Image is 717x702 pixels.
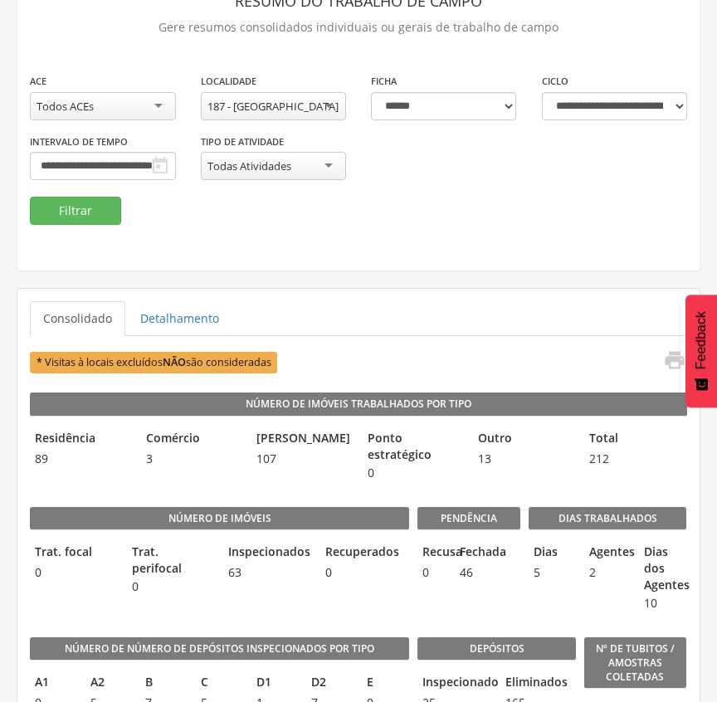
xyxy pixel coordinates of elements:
[455,564,483,581] span: 46
[584,564,632,581] span: 2
[363,430,466,463] legend: Ponto estratégico
[251,674,299,693] legend: D1
[141,451,244,467] span: 3
[371,75,397,88] label: Ficha
[500,674,575,693] legend: Eliminados
[127,544,216,577] legend: Trat. perifocal
[30,392,687,416] legend: Número de Imóveis Trabalhados por Tipo
[320,544,409,563] legend: Recuperados
[529,564,576,581] span: 5
[653,349,686,376] a: 
[685,295,717,407] button: Feedback - Mostrar pesquisa
[584,451,687,467] span: 212
[584,430,687,449] legend: Total
[30,301,125,336] a: Consolidado
[30,352,277,373] span: * Visitas à locais excluídos são consideradas
[363,465,466,481] span: 0
[473,430,576,449] legend: Outro
[37,99,94,114] div: Todos ACEs
[30,16,687,39] p: Gere resumos consolidados individuais ou gerais de trabalho de campo
[362,674,409,693] legend: E
[30,674,77,693] legend: A1
[663,349,686,372] i: 
[141,430,244,449] legend: Comércio
[30,197,121,225] button: Filtrar
[127,578,216,595] span: 0
[201,75,256,88] label: Localidade
[30,451,133,467] span: 89
[417,564,446,581] span: 0
[196,674,243,693] legend: C
[140,674,188,693] legend: B
[251,430,354,449] legend: [PERSON_NAME]
[30,135,128,149] label: Intervalo de Tempo
[251,451,354,467] span: 107
[127,301,232,336] a: Detalhamento
[529,544,576,563] legend: Dias
[30,637,409,661] legend: Número de Número de Depósitos Inspecionados por Tipo
[30,544,119,563] legend: Trat. focal
[694,311,709,369] span: Feedback
[529,507,686,530] legend: Dias Trabalhados
[163,355,186,369] b: NÃO
[320,564,409,581] span: 0
[30,564,119,581] span: 0
[417,507,520,530] legend: Pendência
[223,544,312,563] legend: Inspecionados
[542,75,568,88] label: Ciclo
[473,451,576,467] span: 13
[417,637,575,661] legend: Depósitos
[201,135,284,149] label: Tipo de Atividade
[584,544,632,563] legend: Agentes
[417,544,446,563] legend: Recusa
[30,507,409,530] legend: Número de imóveis
[417,674,492,693] legend: Inspecionado
[639,544,686,593] legend: Dias dos Agentes
[584,637,687,689] legend: Nº de Tubitos / Amostras coletadas
[306,674,354,693] legend: D2
[30,430,133,449] legend: Residência
[639,595,686,612] span: 10
[455,544,483,563] legend: Fechada
[207,99,339,114] div: 187 - [GEOGRAPHIC_DATA]
[30,75,46,88] label: ACE
[85,674,133,693] legend: A2
[207,158,291,173] div: Todas Atividades
[223,564,312,581] span: 63
[150,156,170,176] i: 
